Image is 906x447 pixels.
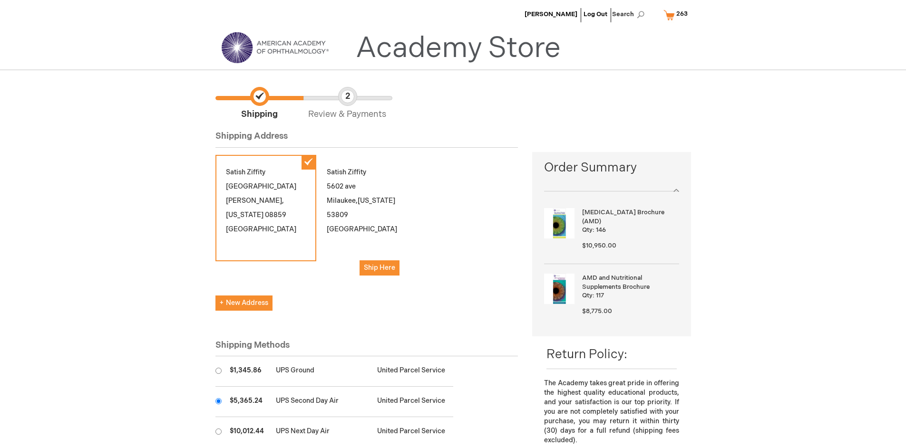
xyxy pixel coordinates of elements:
[358,197,395,205] span: [US_STATE]
[676,10,688,18] span: 263
[662,7,694,23] a: 263
[582,208,676,226] strong: [MEDICAL_DATA] Brochure (AMD)
[230,397,263,405] span: $5,365.24
[226,211,263,219] span: [US_STATE]
[215,130,518,148] div: Shipping Address
[215,339,518,357] div: Shipping Methods
[596,226,606,234] span: 146
[372,387,453,417] td: United Parcel Service
[271,387,372,417] td: UPS Second Day Air
[584,10,607,18] a: Log Out
[582,242,616,249] span: $10,950.00
[364,264,395,272] span: Ship Here
[525,10,577,18] a: [PERSON_NAME]
[582,307,612,315] span: $8,775.00
[215,155,316,261] div: Satish Ziffity [GEOGRAPHIC_DATA] [PERSON_NAME] 08859 [GEOGRAPHIC_DATA]
[215,295,273,311] button: New Address
[372,356,453,387] td: United Parcel Service
[612,5,648,24] span: Search
[230,366,262,374] span: $1,345.86
[582,292,593,299] span: Qty
[303,87,391,121] span: Review & Payments
[546,347,627,362] span: Return Policy:
[356,31,561,66] a: Academy Store
[544,379,679,445] p: The Academy takes great pride in offering the highest quality educational products, and your sati...
[582,226,593,234] span: Qty
[544,208,575,238] img: Age-Related Macular Degeneration Brochure (AMD)
[582,274,676,291] strong: AMD and Nutritional Supplements Brochure
[356,197,358,205] span: ,
[360,260,399,276] button: Ship Here
[215,87,303,121] span: Shipping
[230,427,264,435] span: $10,012.44
[271,356,372,387] td: UPS Ground
[544,159,679,181] span: Order Summary
[596,292,604,299] span: 117
[316,155,417,286] div: Satish Ziffity 5602 ave Milaukee 53809 [GEOGRAPHIC_DATA]
[544,274,575,304] img: AMD and Nutritional Supplements Brochure
[282,197,284,205] span: ,
[220,299,268,307] span: New Address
